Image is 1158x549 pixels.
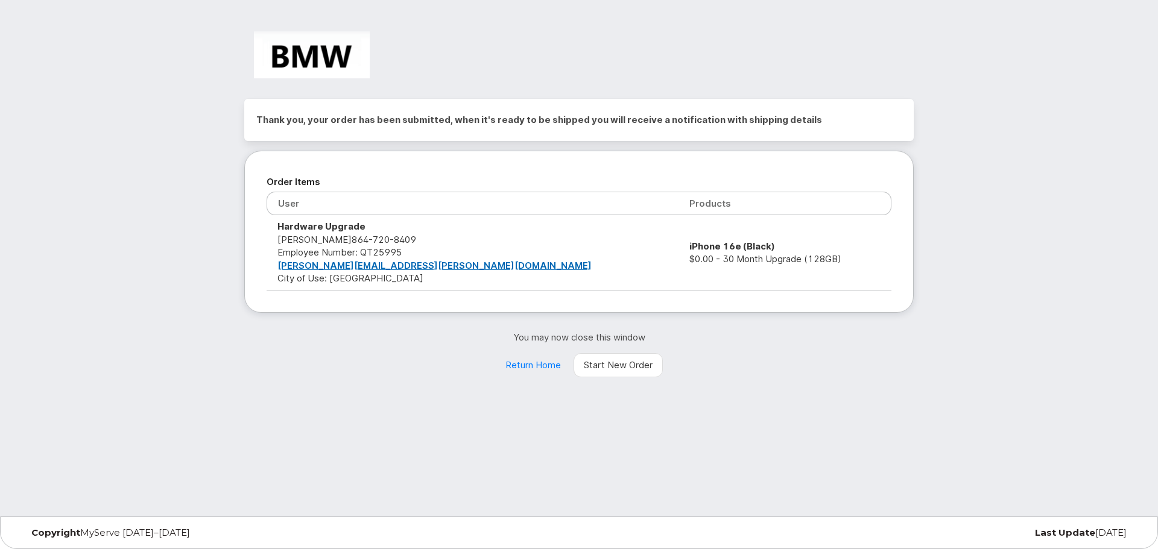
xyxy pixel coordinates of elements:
span: Employee Number: QT25995 [277,246,402,258]
td: [PERSON_NAME] City of Use: [GEOGRAPHIC_DATA] [267,215,679,290]
div: [DATE] [765,528,1136,538]
td: $0.00 - 30 Month Upgrade (128GB) [679,215,891,290]
a: Return Home [495,353,571,377]
a: Start New Order [574,353,663,377]
a: [PERSON_NAME][EMAIL_ADDRESS][PERSON_NAME][DOMAIN_NAME] [277,260,592,271]
strong: iPhone 16e (Black) [689,240,775,252]
span: 8409 [390,234,416,245]
p: You may now close this window [244,331,914,344]
strong: Copyright [31,527,80,538]
span: 720 [369,234,390,245]
th: Products [679,192,891,215]
strong: Last Update [1035,527,1095,538]
h2: Order Items [267,173,891,191]
th: User [267,192,679,215]
img: BMW Manufacturing Co LLC [254,31,370,78]
span: 864 [352,234,416,245]
strong: Hardware Upgrade [277,221,365,232]
div: MyServe [DATE]–[DATE] [22,528,393,538]
h2: Thank you, your order has been submitted, when it's ready to be shipped you will receive a notifi... [256,111,902,129]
